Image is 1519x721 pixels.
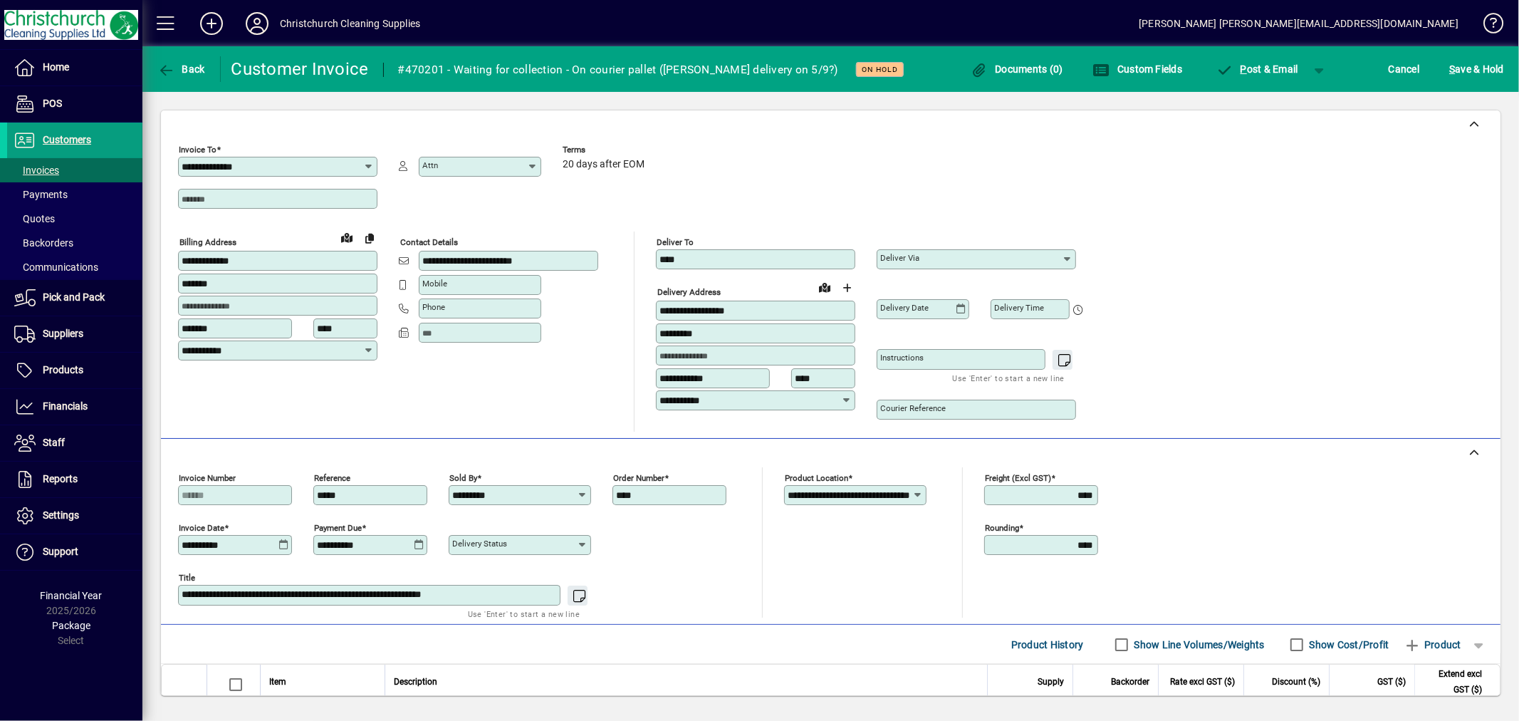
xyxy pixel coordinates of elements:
[1216,63,1298,75] span: ost & Email
[43,328,83,339] span: Suppliers
[971,63,1063,75] span: Documents (0)
[880,353,924,363] mat-label: Instructions
[563,159,644,170] span: 20 days after EOM
[1385,56,1424,82] button: Cancel
[7,425,142,461] a: Staff
[1404,633,1461,656] span: Product
[157,63,205,75] span: Back
[179,523,224,533] mat-label: Invoice date
[452,539,507,549] mat-label: Delivery status
[1473,3,1501,49] a: Knowledge Base
[880,403,946,413] mat-label: Courier Reference
[613,473,664,483] mat-label: Order number
[43,61,69,73] span: Home
[7,534,142,570] a: Support
[1170,674,1235,690] span: Rate excl GST ($)
[43,473,78,484] span: Reports
[994,303,1044,313] mat-label: Delivery time
[14,165,59,176] span: Invoices
[179,573,195,583] mat-label: Title
[231,58,369,81] div: Customer Invoice
[1209,56,1305,82] button: Post & Email
[953,370,1065,386] mat-hint: Use 'Enter' to start a new line
[1241,63,1247,75] span: P
[7,255,142,279] a: Communications
[657,237,694,247] mat-label: Deliver To
[398,58,838,81] div: #470201 - Waiting for collection - On courier pallet ([PERSON_NAME] delivery on 5/9?)
[43,98,62,109] span: POS
[7,50,142,85] a: Home
[7,280,142,316] a: Pick and Pack
[358,227,381,249] button: Copy to Delivery address
[7,207,142,231] a: Quotes
[7,158,142,182] a: Invoices
[1090,56,1186,82] button: Custom Fields
[1038,674,1064,690] span: Supply
[1389,58,1420,81] span: Cancel
[880,253,919,263] mat-label: Deliver via
[52,620,90,631] span: Package
[7,353,142,388] a: Products
[14,261,98,273] span: Communications
[1011,633,1084,656] span: Product History
[449,473,477,483] mat-label: Sold by
[1093,63,1183,75] span: Custom Fields
[836,276,859,299] button: Choose address
[179,145,216,155] mat-label: Invoice To
[14,237,73,249] span: Backorders
[1446,56,1508,82] button: Save & Hold
[967,56,1067,82] button: Documents (0)
[154,56,209,82] button: Back
[43,546,78,557] span: Support
[1132,638,1265,652] label: Show Line Volumes/Weights
[7,86,142,122] a: POS
[468,606,580,622] mat-hint: Use 'Enter' to start a new line
[314,523,362,533] mat-label: Payment due
[142,56,221,82] app-page-header-button: Back
[335,226,358,249] a: View on map
[43,400,88,412] span: Financials
[269,674,286,690] span: Item
[280,12,420,35] div: Christchurch Cleaning Supplies
[189,11,234,36] button: Add
[394,674,437,690] span: Description
[880,303,929,313] mat-label: Delivery date
[785,473,848,483] mat-label: Product location
[862,65,898,74] span: On hold
[7,182,142,207] a: Payments
[14,213,55,224] span: Quotes
[7,316,142,352] a: Suppliers
[7,389,142,425] a: Financials
[563,145,648,155] span: Terms
[985,523,1019,533] mat-label: Rounding
[43,509,79,521] span: Settings
[422,160,438,170] mat-label: Attn
[43,291,105,303] span: Pick and Pack
[1272,674,1320,690] span: Discount (%)
[1424,666,1482,697] span: Extend excl GST ($)
[14,189,68,200] span: Payments
[422,279,447,289] mat-label: Mobile
[234,11,280,36] button: Profile
[1449,63,1455,75] span: S
[179,473,236,483] mat-label: Invoice number
[7,498,142,534] a: Settings
[41,590,103,601] span: Financial Year
[43,437,65,448] span: Staff
[7,462,142,497] a: Reports
[1139,12,1458,35] div: [PERSON_NAME] [PERSON_NAME][EMAIL_ADDRESS][DOMAIN_NAME]
[43,364,83,375] span: Products
[314,473,350,483] mat-label: Reference
[7,231,142,255] a: Backorders
[43,134,91,145] span: Customers
[422,302,445,312] mat-label: Phone
[1449,58,1504,81] span: ave & Hold
[1111,674,1149,690] span: Backorder
[1307,638,1389,652] label: Show Cost/Profit
[985,473,1051,483] mat-label: Freight (excl GST)
[1397,632,1468,658] button: Product
[813,276,836,299] a: View on map
[1377,674,1406,690] span: GST ($)
[1006,632,1090,658] button: Product History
